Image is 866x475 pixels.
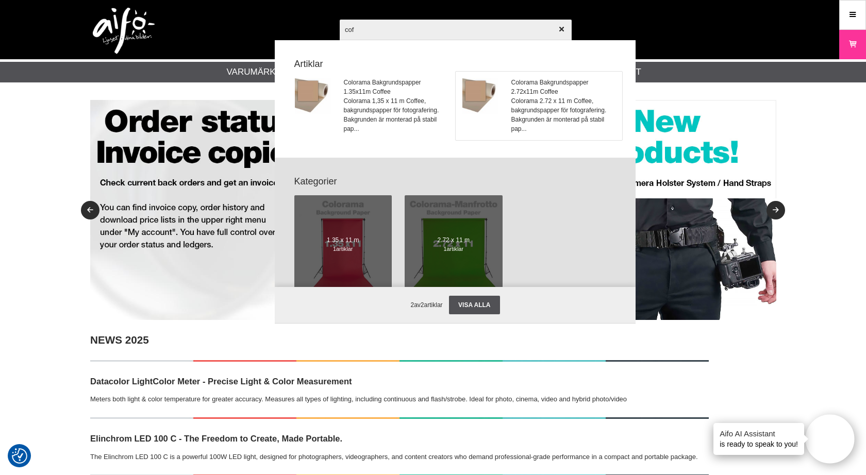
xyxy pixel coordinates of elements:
[410,301,414,309] span: 2
[288,72,455,140] a: Colorama Bakgrundspapper 1.35x11m CoffeeColorama 1,35 x 11 m Coffee, bakgrundspapper för fotograf...
[340,11,572,47] input: Sök produkter ...
[12,448,27,464] img: Revisit consent button
[327,235,359,245] span: 1.35 x 11 m
[437,245,470,253] span: 1
[437,235,470,245] span: 2.72 x 11 m
[511,96,616,133] span: Colorama 2.72 x 11 m Coffee, bakgrundspapper för fotografering. Bakgrunden är monterad på stabil ...
[456,72,622,140] a: Colorama Bakgrundspapper 2.72x11m CoffeeColorama 2.72 x 11 m Coffee, bakgrundspapper för fotograf...
[449,296,499,314] a: Visa alla
[344,78,448,96] span: Colorama Bakgrundspapper 1.35x11m Coffee
[227,65,288,79] a: Varumärken
[327,245,359,253] span: 1
[414,301,421,309] span: av
[288,57,623,71] strong: Artiklar
[288,175,623,189] strong: Kategorier
[93,8,155,54] img: logo.png
[447,246,463,252] span: artiklar
[424,301,443,309] span: artiklar
[295,78,331,114] img: co_011.jpg
[462,78,498,114] img: co_011.jpg
[511,78,616,96] span: Colorama Bakgrundspapper 2.72x11m Coffee
[421,301,424,309] span: 2
[336,246,353,252] span: artiklar
[344,96,448,133] span: Colorama 1,35 x 11 m Coffee, bakgrundspapper för fotografering. Bakgrunden är monterad på stabil ...
[12,447,27,465] button: Samtyckesinställningar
